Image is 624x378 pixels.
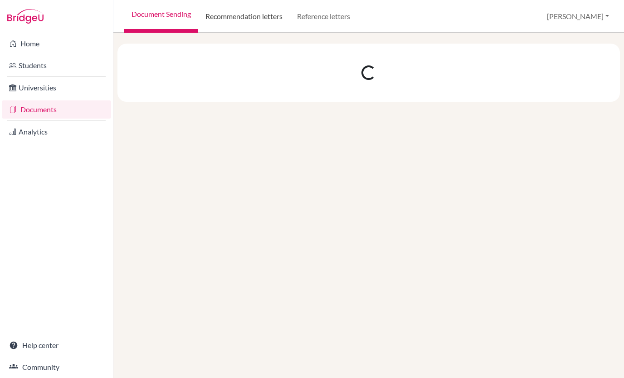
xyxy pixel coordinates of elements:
a: Home [2,35,111,53]
img: Bridge-U [7,9,44,24]
a: Documents [2,100,111,119]
a: Community [2,358,111,376]
a: Universities [2,79,111,97]
a: Help center [2,336,111,354]
button: [PERSON_NAME] [543,8,613,25]
a: Analytics [2,123,111,141]
a: Students [2,56,111,75]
